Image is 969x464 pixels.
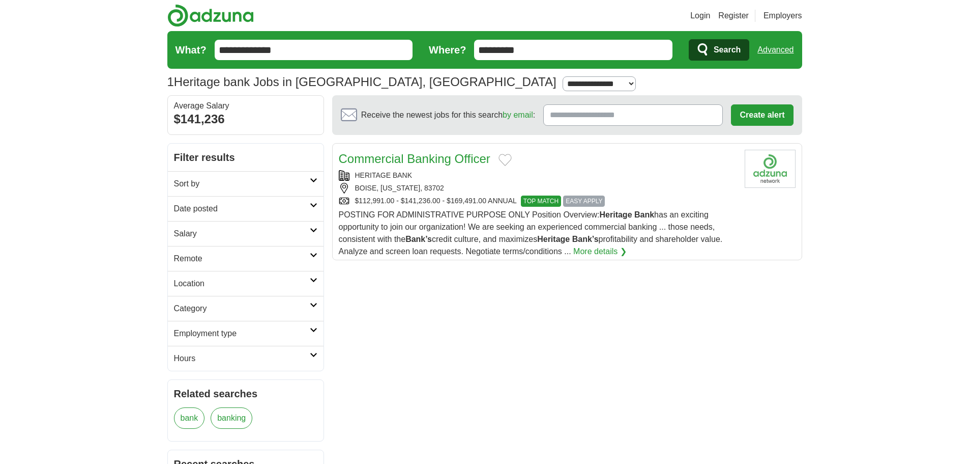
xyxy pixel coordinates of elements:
span: TOP MATCH [521,196,561,207]
a: Employers [764,10,802,22]
strong: Bank’s [572,235,599,243]
a: Commercial Banking Officer [339,152,490,166]
span: POSTING FOR ADMINISTRATIVE PURPOSE ONLY Position Overview: has an exciting opportunity to join ou... [339,210,723,256]
label: Where? [429,42,466,58]
a: by email [503,111,533,119]
a: Salary [168,221,324,246]
label: What? [175,42,207,58]
span: Search [714,40,741,60]
h2: Sort by [174,178,310,190]
a: Remote [168,246,324,271]
a: Category [168,296,324,321]
img: Company logo [745,150,796,188]
h2: Hours [174,352,310,365]
h1: Heritage bank Jobs in [GEOGRAPHIC_DATA], [GEOGRAPHIC_DATA] [167,75,556,89]
a: Location [168,271,324,296]
h2: Remote [174,253,310,265]
strong: Heritage [537,235,570,243]
h2: Salary [174,228,310,240]
strong: Heritage [600,210,632,219]
span: EASY APPLY [563,196,605,207]
div: Average Salary [174,102,317,110]
strong: Bank’s [405,235,432,243]
h2: Location [174,278,310,290]
a: More details ❯ [573,245,627,258]
h2: Category [174,303,310,315]
h2: Employment type [174,327,310,340]
a: Hours [168,346,324,371]
a: Date posted [168,196,324,221]
div: $141,236 [174,110,317,128]
a: bank [174,407,205,429]
a: Register [718,10,749,22]
button: Add to favorite jobs [498,154,512,166]
span: 1 [167,73,174,91]
h2: Related searches [174,386,317,401]
img: Adzuna logo [167,4,254,27]
div: HERITAGE BANK [339,170,737,181]
div: $112,991.00 - $141,236.00 - $169,491.00 ANNUAL [339,196,737,207]
h2: Filter results [168,144,324,171]
strong: Bank [634,210,654,219]
a: Login [690,10,710,22]
a: Employment type [168,321,324,346]
a: Sort by [168,171,324,196]
a: banking [211,407,252,429]
span: Receive the newest jobs for this search : [361,109,535,121]
button: Search [689,39,749,61]
button: Create alert [731,104,793,126]
h2: Date posted [174,203,310,215]
a: Advanced [757,40,794,60]
div: BOISE, [US_STATE], 83702 [339,183,737,194]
